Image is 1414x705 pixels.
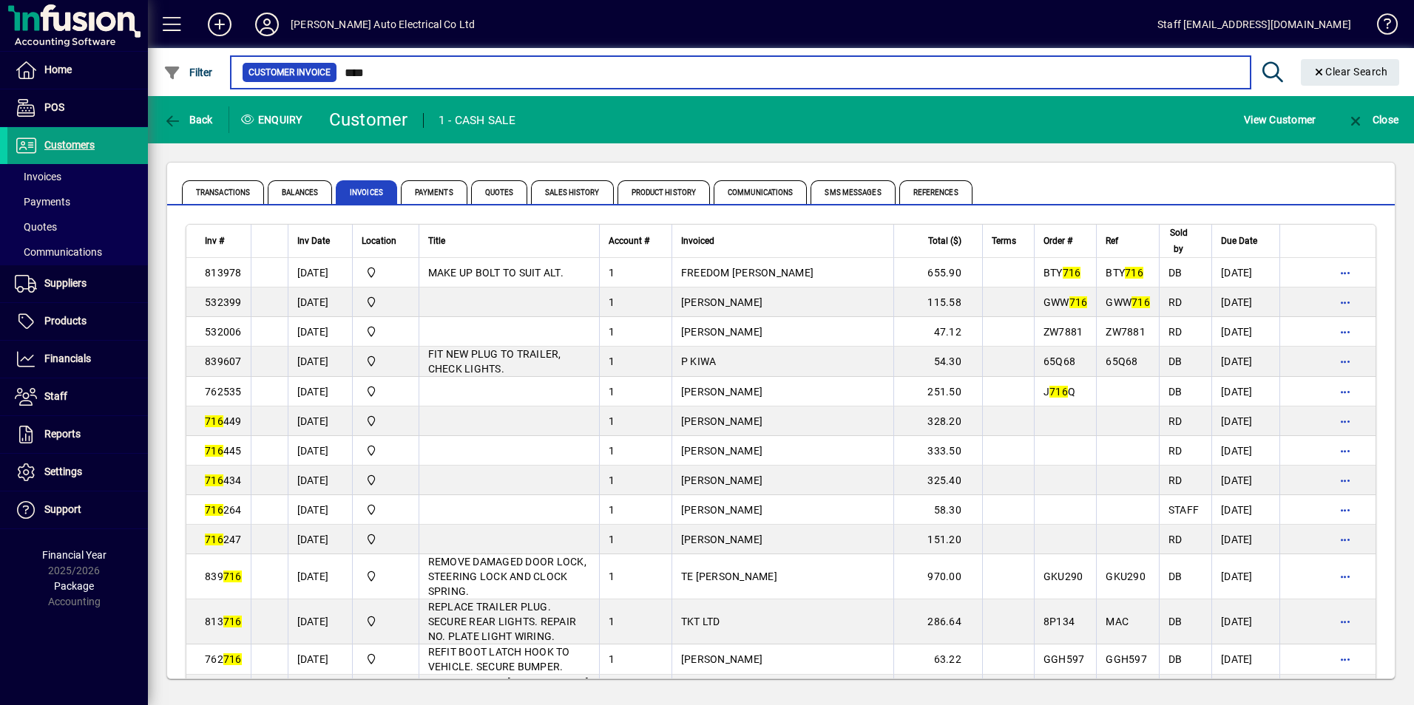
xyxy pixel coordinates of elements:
[44,101,64,113] span: POS
[44,390,67,402] span: Staff
[428,233,590,249] div: Title
[1333,678,1357,701] button: More options
[1333,409,1357,433] button: More options
[205,415,242,427] span: 449
[681,616,720,627] span: TKT LTD
[428,646,570,672] span: REFIT BOOT LATCH HOOK TO VEHICLE. SECURE BUMPER.
[714,180,807,204] span: Communications
[1333,610,1357,633] button: More options
[1168,326,1183,338] span: RD
[362,472,410,488] span: Central
[609,267,615,279] span: 1
[205,653,242,665] span: 762
[893,406,982,436] td: 328.20
[288,525,352,554] td: [DATE]
[205,445,242,457] span: 445
[288,287,352,317] td: [DATE]
[1168,534,1183,545] span: RD
[1333,439,1357,463] button: More options
[288,599,352,644] td: [DATE]
[1106,326,1146,338] span: ZW7881
[1221,233,1257,249] span: Due Date
[1333,565,1357,588] button: More options
[1043,267,1081,279] span: BTY
[1347,114,1398,126] span: Close
[681,653,762,665] span: [PERSON_NAME]
[681,326,762,338] span: [PERSON_NAME]
[609,415,615,427] span: 1
[1333,261,1357,285] button: More options
[1221,233,1271,249] div: Due Date
[899,180,972,204] span: References
[248,65,331,80] span: Customer Invoice
[1211,554,1279,599] td: [DATE]
[681,415,762,427] span: [PERSON_NAME]
[1333,320,1357,344] button: More options
[362,294,410,310] span: Central
[1301,59,1400,86] button: Clear
[205,571,242,582] span: 839
[1049,386,1068,398] em: 716
[7,341,148,378] a: Financials
[362,413,410,429] span: Central
[428,556,586,597] span: REMOVE DAMAGED DOOR LOCK, STEERING LOCK AND CLOCK SPRING.
[362,384,410,400] span: Central
[893,287,982,317] td: 115.58
[7,303,148,340] a: Products
[1211,675,1279,705] td: [DATE]
[223,653,242,665] em: 716
[54,580,94,592] span: Package
[205,355,242,367] span: 839607
[288,495,352,525] td: [DATE]
[288,406,352,436] td: [DATE]
[7,239,148,265] a: Communications
[893,436,982,466] td: 333.50
[148,106,229,133] app-page-header-button: Back
[205,534,223,545] em: 716
[1211,406,1279,436] td: [DATE]
[297,233,330,249] span: Inv Date
[205,504,242,516] span: 264
[1333,380,1357,403] button: More options
[609,474,615,486] span: 1
[288,347,352,377] td: [DATE]
[44,315,87,327] span: Products
[609,534,615,545] span: 1
[362,502,410,518] span: Central
[196,11,243,38] button: Add
[7,52,148,89] a: Home
[1211,287,1279,317] td: [DATE]
[1168,474,1183,486] span: RD
[811,180,895,204] span: SMS Messages
[1333,469,1357,492] button: More options
[205,296,242,308] span: 532399
[428,233,445,249] span: Title
[7,89,148,126] a: POS
[1211,495,1279,525] td: [DATE]
[1157,13,1351,36] div: Staff [EMAIL_ADDRESS][DOMAIN_NAME]
[893,258,982,287] td: 655.90
[1211,644,1279,675] td: [DATE]
[329,108,408,132] div: Customer
[1168,616,1183,627] span: DB
[893,644,982,675] td: 63.22
[15,171,61,183] span: Invoices
[205,233,224,249] span: Inv #
[609,355,615,367] span: 1
[609,653,615,665] span: 1
[15,246,102,258] span: Communications
[1211,466,1279,495] td: [DATE]
[1043,233,1072,249] span: Order #
[1211,525,1279,554] td: [DATE]
[681,504,762,516] span: [PERSON_NAME]
[893,599,982,644] td: 286.64
[205,326,242,338] span: 532006
[291,13,475,36] div: [PERSON_NAME] Auto Electrical Co Ltd
[362,233,410,249] div: Location
[681,233,714,249] span: Invoiced
[44,139,95,151] span: Customers
[1168,386,1183,398] span: DB
[609,571,615,582] span: 1
[1168,415,1183,427] span: RD
[362,531,410,548] span: Central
